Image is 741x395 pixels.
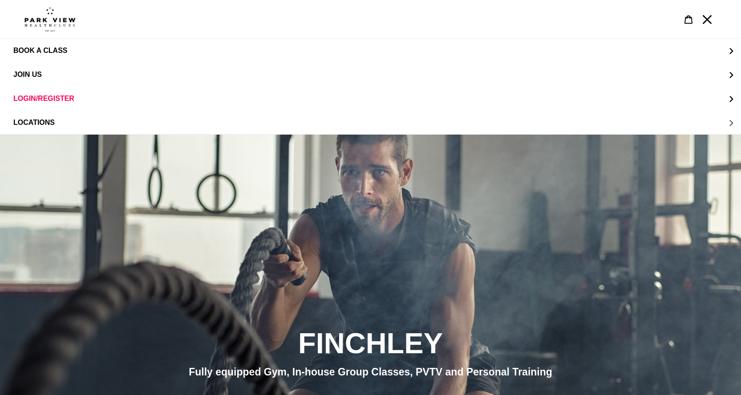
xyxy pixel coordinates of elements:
[128,326,613,361] h2: FINCHLEY
[189,366,552,378] span: Fully equipped Gym, In-house Group Classes, PVTV and Personal Training
[13,71,42,79] span: JOIN US
[698,10,717,29] button: Menu
[13,119,55,126] span: LOCATIONS
[13,47,67,55] span: BOOK A CLASS
[24,7,76,32] img: Park view health clubs is a gym near you.
[13,95,74,103] span: LOGIN/REGISTER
